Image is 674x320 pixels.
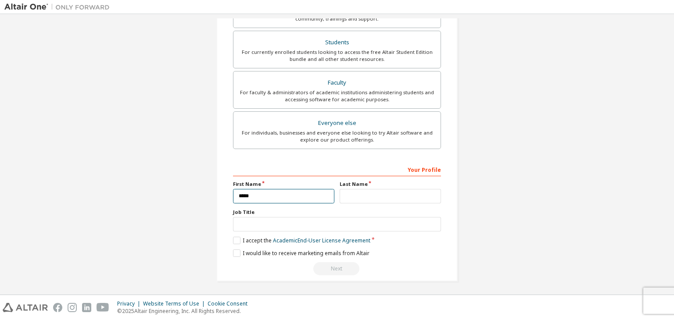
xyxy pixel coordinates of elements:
[239,89,435,103] div: For faculty & administrators of academic institutions administering students and accessing softwa...
[53,303,62,312] img: facebook.svg
[239,117,435,129] div: Everyone else
[97,303,109,312] img: youtube.svg
[3,303,48,312] img: altair_logo.svg
[233,249,369,257] label: I would like to receive marketing emails from Altair
[233,209,441,216] label: Job Title
[239,77,435,89] div: Faculty
[4,3,114,11] img: Altair One
[239,36,435,49] div: Students
[340,181,441,188] label: Last Name
[239,49,435,63] div: For currently enrolled students looking to access the free Altair Student Edition bundle and all ...
[273,237,370,244] a: Academic End-User License Agreement
[82,303,91,312] img: linkedin.svg
[143,300,208,307] div: Website Terms of Use
[233,162,441,176] div: Your Profile
[239,129,435,143] div: For individuals, businesses and everyone else looking to try Altair software and explore our prod...
[233,181,334,188] label: First Name
[117,307,253,315] p: © 2025 Altair Engineering, Inc. All Rights Reserved.
[233,237,370,244] label: I accept the
[117,300,143,307] div: Privacy
[233,262,441,275] div: Read and acccept EULA to continue
[208,300,253,307] div: Cookie Consent
[68,303,77,312] img: instagram.svg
